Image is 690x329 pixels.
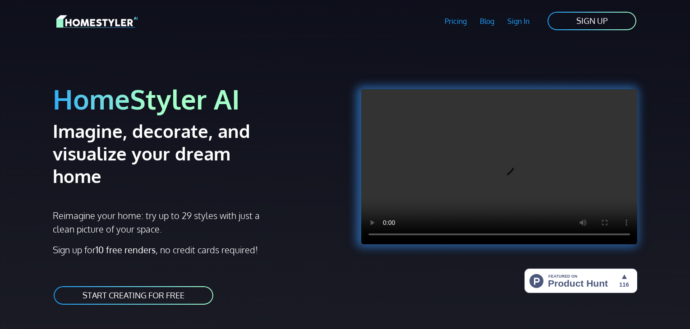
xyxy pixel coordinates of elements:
[473,11,501,32] a: Blog
[53,285,214,306] a: START CREATING FOR FREE
[56,14,138,29] img: HomeStyler AI logo
[501,11,536,32] a: Sign In
[547,11,637,31] a: SIGN UP
[524,269,637,293] img: HomeStyler AI - Interior Design Made Easy: One Click to Your Dream Home | Product Hunt
[53,243,340,256] p: Sign up for , no credit cards required!
[96,244,156,256] strong: 10 free renders
[53,82,340,116] h1: HomeStyler AI
[53,119,282,187] h2: Imagine, decorate, and visualize your dream home
[438,11,474,32] a: Pricing
[53,209,268,236] p: Reimagine your home: try up to 29 styles with just a clean picture of your space.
